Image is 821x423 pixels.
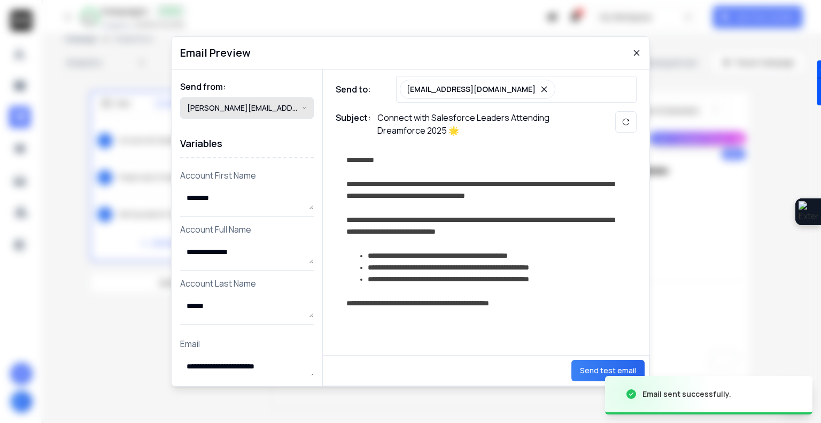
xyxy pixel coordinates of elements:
p: [EMAIL_ADDRESS][DOMAIN_NAME] [407,84,536,95]
h1: Variables [180,129,314,158]
h1: Email Preview [180,45,251,60]
p: Email [180,337,314,350]
img: Extension Icon [799,201,818,222]
h1: Send from: [180,80,314,93]
p: Connect with Salesforce Leaders Attending Dreamforce 2025 🌟 [377,111,591,137]
h1: Subject: [336,111,371,137]
p: Account Last Name [180,277,314,290]
button: Send test email [571,360,645,381]
h1: Send to: [336,83,378,96]
p: Account Full Name [180,223,314,236]
div: Email sent successfully. [642,389,731,399]
p: [PERSON_NAME][EMAIL_ADDRESS][PERSON_NAME][DOMAIN_NAME] [187,103,302,113]
p: Account First Name [180,169,314,182]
